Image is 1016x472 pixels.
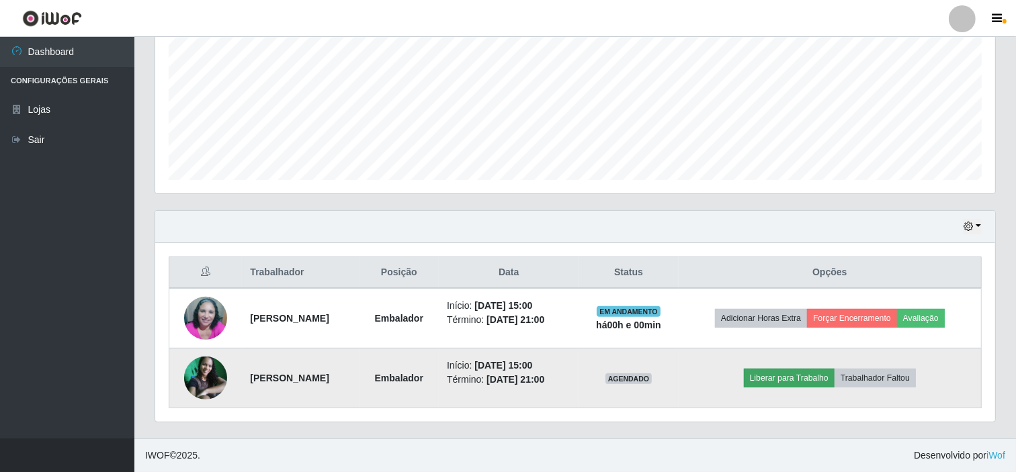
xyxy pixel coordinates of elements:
[474,360,532,371] time: [DATE] 15:00
[359,257,439,289] th: Posição
[184,280,227,357] img: 1694357568075.jpeg
[835,369,916,387] button: Trabalhador Faltou
[597,306,661,317] span: EM ANDAMENTO
[447,299,570,313] li: Início:
[375,313,423,324] strong: Embalador
[447,373,570,387] li: Término:
[447,313,570,327] li: Término:
[184,357,227,399] img: 1743109633482.jpeg
[605,373,652,384] span: AGENDADO
[486,314,544,325] time: [DATE] 21:00
[145,449,200,463] span: © 2025 .
[679,257,982,289] th: Opções
[744,369,835,387] button: Liberar para Trabalho
[986,450,1005,461] a: iWof
[486,374,544,385] time: [DATE] 21:00
[914,449,1005,463] span: Desenvolvido por
[447,359,570,373] li: Início:
[579,257,678,289] th: Status
[242,257,359,289] th: Trabalhador
[250,373,329,383] strong: [PERSON_NAME]
[897,309,945,328] button: Avaliação
[807,309,897,328] button: Forçar Encerramento
[145,450,170,461] span: IWOF
[715,309,807,328] button: Adicionar Horas Extra
[375,373,423,383] strong: Embalador
[596,320,661,330] strong: há 00 h e 00 min
[474,300,532,311] time: [DATE] 15:00
[22,10,82,27] img: CoreUI Logo
[439,257,579,289] th: Data
[250,313,329,324] strong: [PERSON_NAME]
